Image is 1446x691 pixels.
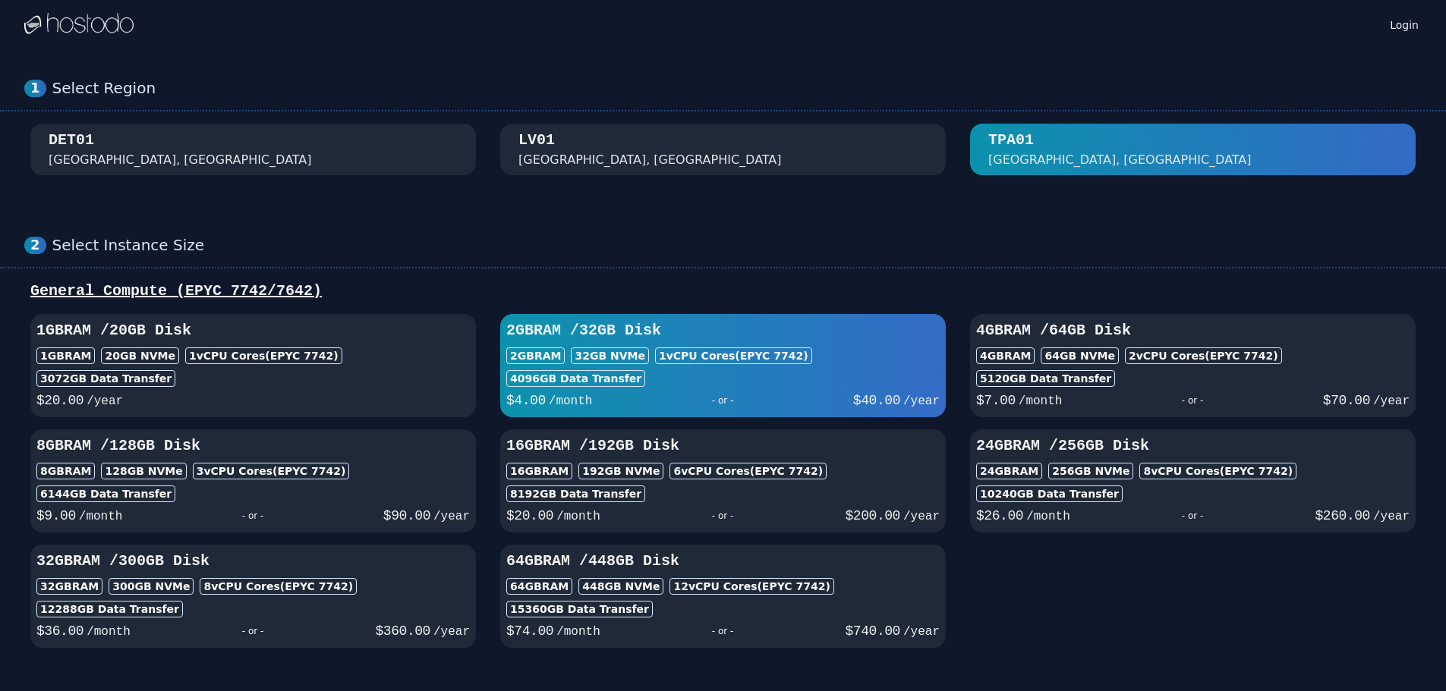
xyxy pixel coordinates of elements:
[506,370,645,387] div: 4096 GB Data Transfer
[518,130,555,151] div: LV01
[506,623,553,639] span: $ 74.00
[24,13,134,36] img: Logo
[1041,347,1119,364] div: 64 GB NVMe
[36,508,76,523] span: $ 9.00
[36,393,83,408] span: $ 20.00
[506,508,553,523] span: $ 20.00
[903,394,940,408] span: /year
[49,130,94,151] div: DET01
[1387,14,1422,33] a: Login
[506,485,645,502] div: 8192 GB Data Transfer
[1315,508,1370,523] span: $ 260.00
[506,551,940,572] h3: 64GB RAM / 448 GB Disk
[30,545,476,648] button: 32GBRAM /300GB Disk32GBRAM300GB NVMe8vCPU Cores(EPYC 7742)12288GB Data Transfer$36.00/month- or -...
[87,394,123,408] span: /year
[109,578,194,595] div: 300 GB NVMe
[376,623,430,639] span: $ 360.00
[52,236,1422,255] div: Select Instance Size
[549,394,593,408] span: /month
[976,463,1042,479] div: 24GB RAM
[600,620,846,642] div: - or -
[36,485,175,502] div: 6144 GB Data Transfer
[976,370,1115,387] div: 5120 GB Data Transfer
[36,320,470,341] h3: 1GB RAM / 20 GB Disk
[571,347,649,364] div: 32 GB NVMe
[30,124,476,175] button: DET01 [GEOGRAPHIC_DATA], [GEOGRAPHIC_DATA]
[669,578,833,595] div: 12 vCPU Cores (EPYC 7742)
[79,510,123,523] span: /month
[669,463,827,479] div: 6 vCPU Cores (EPYC 7742)
[1026,510,1070,523] span: /month
[903,625,940,639] span: /year
[846,623,900,639] span: $ 740.00
[976,485,1123,502] div: 10240 GB Data Transfer
[846,508,900,523] span: $ 200.00
[1070,505,1315,526] div: - or -
[506,347,565,364] div: 2GB RAM
[24,237,46,254] div: 2
[655,347,812,364] div: 1 vCPU Cores (EPYC 7742)
[976,393,1016,408] span: $ 7.00
[506,435,940,457] h3: 16GB RAM / 192 GB Disk
[36,347,95,364] div: 1GB RAM
[970,314,1416,417] button: 4GBRAM /64GB Disk4GBRAM64GB NVMe2vCPU Cores(EPYC 7742)5120GB Data Transfer$7.00/month- or -$70.00...
[853,393,900,408] span: $ 40.00
[36,578,102,595] div: 32GB RAM
[903,510,940,523] span: /year
[518,151,782,169] div: [GEOGRAPHIC_DATA], [GEOGRAPHIC_DATA]
[506,393,546,408] span: $ 4.00
[556,510,600,523] span: /month
[52,79,1422,98] div: Select Region
[592,390,852,411] div: - or -
[30,314,476,417] button: 1GBRAM /20GB Disk1GBRAM20GB NVMe1vCPU Cores(EPYC 7742)3072GB Data Transfer$20.00/year
[1373,394,1410,408] span: /year
[556,625,600,639] span: /month
[506,578,572,595] div: 64GB RAM
[200,578,357,595] div: 8 vCPU Cores (EPYC 7742)
[1125,347,1282,364] div: 2 vCPU Cores (EPYC 7742)
[578,578,663,595] div: 448 GB NVMe
[185,347,342,364] div: 1 vCPU Cores (EPYC 7742)
[506,320,940,341] h3: 2GB RAM / 32 GB Disk
[988,130,1034,151] div: TPA01
[24,281,1422,302] div: General Compute (EPYC 7742/7642)
[36,601,183,617] div: 12288 GB Data Transfer
[1323,393,1370,408] span: $ 70.00
[36,551,470,572] h3: 32GB RAM / 300 GB Disk
[433,510,470,523] span: /year
[976,320,1410,341] h3: 4GB RAM / 64 GB Disk
[500,124,946,175] button: LV01 [GEOGRAPHIC_DATA], [GEOGRAPHIC_DATA]
[433,625,470,639] span: /year
[36,370,175,387] div: 3072 GB Data Transfer
[24,80,46,97] div: 1
[131,620,376,642] div: - or -
[383,508,430,523] span: $ 90.00
[101,347,179,364] div: 20 GB NVMe
[122,505,383,526] div: - or -
[578,463,663,479] div: 192 GB NVMe
[500,545,946,648] button: 64GBRAM /448GB Disk64GBRAM448GB NVMe12vCPU Cores(EPYC 7742)15360GB Data Transfer$74.00/month- or ...
[976,347,1035,364] div: 4GB RAM
[988,151,1252,169] div: [GEOGRAPHIC_DATA], [GEOGRAPHIC_DATA]
[1373,510,1410,523] span: /year
[976,508,1023,523] span: $ 26.00
[36,463,95,479] div: 8GB RAM
[1062,390,1322,411] div: - or -
[36,623,83,639] span: $ 36.00
[500,429,946,532] button: 16GBRAM /192GB Disk16GBRAM192GB NVMe6vCPU Cores(EPYC 7742)8192GB Data Transfer$20.00/month- or -$...
[36,435,470,457] h3: 8GB RAM / 128 GB Disk
[1139,463,1296,479] div: 8 vCPU Cores (EPYC 7742)
[1019,394,1063,408] span: /month
[506,601,653,617] div: 15360 GB Data Transfer
[500,314,946,417] button: 2GBRAM /32GB Disk2GBRAM32GB NVMe1vCPU Cores(EPYC 7742)4096GB Data Transfer$4.00/month- or -$40.00...
[49,151,312,169] div: [GEOGRAPHIC_DATA], [GEOGRAPHIC_DATA]
[970,429,1416,532] button: 24GBRAM /256GB Disk24GBRAM256GB NVMe8vCPU Cores(EPYC 7742)10240GB Data Transfer$26.00/month- or -...
[87,625,131,639] span: /month
[970,124,1416,175] button: TPA01 [GEOGRAPHIC_DATA], [GEOGRAPHIC_DATA]
[193,463,350,479] div: 3 vCPU Cores (EPYC 7742)
[1048,463,1133,479] div: 256 GB NVMe
[600,505,846,526] div: - or -
[976,435,1410,457] h3: 24GB RAM / 256 GB Disk
[101,463,186,479] div: 128 GB NVMe
[506,463,572,479] div: 16GB RAM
